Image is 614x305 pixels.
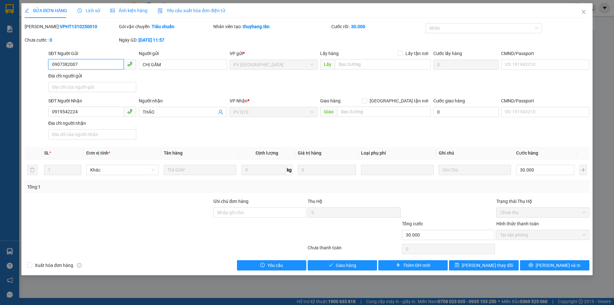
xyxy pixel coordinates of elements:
[230,98,248,103] span: VP Nhận
[403,50,431,57] span: Lấy tận nơi
[516,150,538,156] span: Cước hàng
[77,263,82,268] span: info-circle
[496,221,539,226] label: Hình thức thanh toán
[520,260,589,270] button: printer[PERSON_NAME] và In
[575,3,593,21] button: Close
[403,262,430,269] span: Thêm ĐH mới
[501,50,589,57] div: CMND/Passport
[48,82,136,92] input: Địa chỉ của người gửi
[90,165,155,175] span: Khác
[86,150,110,156] span: Đơn vị tính
[500,208,586,217] span: Chưa thu
[110,8,115,13] span: picture
[230,50,318,57] div: VP gửi
[536,262,580,269] span: [PERSON_NAME] và In
[256,150,278,156] span: Định lượng
[213,199,248,204] label: Ghi chú đơn hàng
[127,61,132,67] span: phone
[48,120,136,127] div: Địa chỉ người nhận
[351,24,365,29] b: 30.000
[367,97,431,104] span: [GEOGRAPHIC_DATA] tận nơi
[48,129,136,140] input: Địa chỉ của người nhận
[25,8,67,13] span: SỬA ĐƠN HÀNG
[308,199,322,204] span: Thu Hộ
[335,59,431,69] input: Dọc đường
[455,263,459,268] span: save
[164,150,183,156] span: Tên hàng
[298,165,356,175] input: 0
[48,97,136,104] div: SĐT Người Nhận
[164,165,236,175] input: VD: Bàn, Ghế
[581,9,586,14] span: close
[436,147,514,159] th: Ghi chú
[320,51,339,56] span: Lấy hàng
[213,207,306,218] input: Ghi chú đơn hàng
[44,150,49,156] span: SL
[27,165,37,175] button: delete
[358,147,436,159] th: Loại phụ phí
[48,50,136,57] div: SĐT Người Gửi
[237,260,306,270] button: exclamation-circleYêu cầu
[449,260,518,270] button: save[PERSON_NAME] thay đổi
[213,23,330,30] div: Nhân viên tạo:
[307,244,401,255] div: Chưa thanh toán
[48,72,136,79] div: Địa chỉ người gửi
[138,37,164,43] b: [DATE] 11:57
[500,230,586,240] span: Tại văn phòng
[158,8,225,13] span: Yêu cầu xuất hóa đơn điện tử
[320,98,341,103] span: Giao hàng
[433,51,462,56] label: Cước lấy hàng
[25,36,118,44] div: Chưa cước :
[501,97,589,104] div: CMND/Passport
[462,262,513,269] span: [PERSON_NAME] thay đổi
[119,23,212,30] div: Gói vận chuyển:
[320,107,337,117] span: Giao
[337,107,431,117] input: Dọc đường
[433,60,499,70] input: Cước lấy hàng
[218,109,223,115] span: user-add
[308,260,377,270] button: checkGiao hàng
[139,97,227,104] div: Người nhận
[402,221,423,226] span: Tổng cước
[378,260,448,270] button: plusThêm ĐH mới
[529,263,533,268] span: printer
[336,262,356,269] span: Giao hàng
[496,198,589,205] div: Trạng thái Thu Hộ
[127,109,132,114] span: phone
[233,60,314,69] span: PV Hòa Thành
[77,8,82,13] span: clock-circle
[233,107,314,117] span: PV Q10
[152,24,174,29] b: Tiêu chuẩn
[267,262,283,269] span: Yêu cầu
[433,98,465,103] label: Cước giao hàng
[243,24,270,29] b: thuyhang.tkn
[60,24,97,29] b: VPHT1310250010
[579,165,586,175] button: plus
[396,263,400,268] span: plus
[25,23,118,30] div: [PERSON_NAME]:
[25,8,29,13] span: edit
[331,23,424,30] div: Cước rồi :
[110,8,147,13] span: Ảnh kiện hàng
[27,183,237,190] div: Tổng: 1
[119,36,212,44] div: Ngày GD:
[329,263,333,268] span: check
[77,8,100,13] span: Lịch sử
[439,165,511,175] input: Ghi Chú
[158,8,163,13] img: icon
[433,107,499,117] input: Cước giao hàng
[50,37,52,43] b: 0
[32,262,76,269] span: Xuất hóa đơn hàng
[286,165,293,175] span: kg
[260,263,265,268] span: exclamation-circle
[139,50,227,57] div: Người gửi
[320,59,335,69] span: Lấy
[298,150,321,156] span: Giá trị hàng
